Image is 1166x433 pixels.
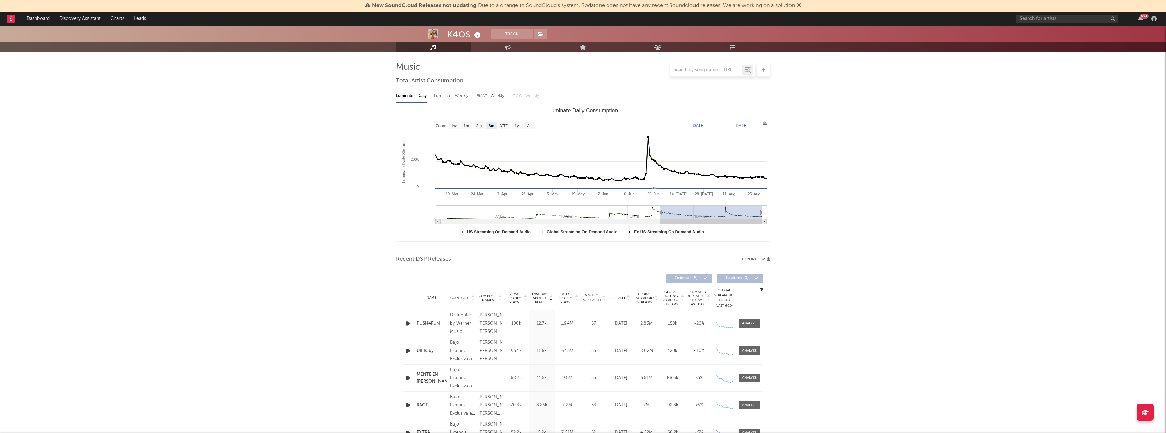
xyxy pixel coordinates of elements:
div: [PERSON_NAME], [PERSON_NAME], [PERSON_NAME], [PERSON_NAME] & [PERSON_NAME] [478,311,502,336]
div: 8.02M [635,347,658,354]
div: K4OS [447,29,482,40]
div: 99 + [1140,14,1149,19]
div: Bajo Licencia Exclusiva a Warner Music Argentina S.A., © 2024 Grand Move Records [GEOGRAPHIC_DATA... [450,366,475,390]
text: Luminate Daily Consumption [548,108,618,113]
a: Charts [106,12,129,26]
text: Zoom [436,124,446,128]
div: Luminate - Daily [396,90,427,102]
div: [DATE] [609,402,632,409]
button: Features(0) [717,274,763,283]
div: [PERSON_NAME], [PERSON_NAME], [PERSON_NAME], [PERSON_NAME] & [PERSON_NAME] [478,393,502,418]
text: 5. May [547,192,558,196]
div: 106k [505,320,527,327]
div: 88.6k [661,375,684,382]
a: RAGE [417,402,447,409]
div: 11.6k [531,347,553,354]
input: Search for artists [1016,15,1118,23]
text: 24. Mar [470,192,483,196]
text: 10. Mar [445,192,458,196]
text: 25. Aug [748,192,760,196]
a: Discovery Assistant [54,12,106,26]
span: Dismiss [797,3,801,9]
div: 53 [582,375,606,382]
span: Composer Names [478,294,498,302]
text: Luminate Daily Streams [401,140,406,183]
button: Track [491,29,533,39]
div: 95.1k [505,347,527,354]
text: 1w [451,124,457,128]
a: Uff Baby [417,347,447,354]
text: Global Streaming On-Demand Audio [546,230,617,234]
text: 16. Jun [622,192,634,196]
span: Copyright [450,296,470,300]
div: <5% [688,402,710,409]
div: [DATE] [609,320,632,327]
span: Estimated % Playlist Streams Last Day [688,290,706,306]
text: → [723,123,728,128]
div: 2.83M [635,320,658,327]
span: Last Day Spotify Plays [531,292,549,304]
div: 70.3k [505,402,527,409]
button: Export CSV [742,257,770,261]
text: 1m [463,124,469,128]
input: Search by song name or URL [670,67,742,73]
text: 21. Apr [521,192,533,196]
button: 99+ [1138,16,1143,21]
div: BMAT - Weekly [477,90,506,102]
text: YTD [500,124,508,128]
text: 11. Aug [722,192,735,196]
text: [DATE] [692,123,705,128]
span: Spotify Popularity [581,293,602,303]
a: PUSH4FUN [417,320,447,327]
span: : Due to a change to SoundCloud's system, Sodatone does not have any recent Soundcloud releases. ... [372,3,795,9]
span: Total Artist Consumption [396,77,463,85]
div: Luminate - Weekly [434,90,470,102]
text: 1y [514,124,519,128]
text: 2. Jun [598,192,608,196]
span: Features ( 0 ) [722,276,753,280]
div: 12.7k [531,320,553,327]
div: ~ 20 % [688,320,710,327]
span: 7 Day Spotify Plays [505,292,523,304]
text: 14. [DATE] [669,192,687,196]
div: 55 [582,347,606,354]
button: Originals(6) [666,274,712,283]
text: All [527,124,531,128]
div: [PERSON_NAME], [PERSON_NAME], [PERSON_NAME], [PERSON_NAME] & [PERSON_NAME] [478,339,502,363]
div: Bajo Licencia Exclusiva a Warner Music Argentina S.A., © 2024 Grand Move Records [GEOGRAPHIC_DATA... [450,393,475,418]
span: Global Rolling 7D Audio Streams [661,290,680,306]
text: [DATE] [735,123,748,128]
a: MENTE EN [PERSON_NAME] [417,371,447,385]
span: Global ATD Audio Streams [635,292,654,304]
div: ~ 10 % [688,347,710,354]
div: 9.5M [556,375,578,382]
span: New SoundCloud Releases not updating [372,3,476,9]
div: <5% [688,375,710,382]
text: 7. Apr [497,192,507,196]
text: US Streaming On-Demand Audio [467,230,531,234]
text: 19. May [571,192,585,196]
span: Released [610,296,626,300]
text: 3m [476,124,482,128]
text: 200k [411,157,419,161]
div: Distributed by Warner Music Latina Inc., © 2025 Grand Move Records Argentina S.A. [450,311,475,336]
div: Bajo Licencia Exclusiva a Warner Music Argentina S.A., © 2025 Grand Move Records Argentina S.A. [450,339,475,363]
div: 92.8k [661,402,684,409]
span: Recent DSP Releases [396,255,451,263]
span: Originals ( 6 ) [671,276,702,280]
text: 30. Jun [647,192,659,196]
div: [DATE] [609,347,632,354]
div: 7M [635,402,658,409]
a: Dashboard [22,12,54,26]
div: 1.94M [556,320,578,327]
div: 8.85k [531,402,553,409]
span: ATD Spotify Plays [556,292,574,304]
text: 0 [416,185,418,189]
div: 53 [582,402,606,409]
text: Ex-US Streaming On-Demand Audio [634,230,704,234]
div: 68.7k [505,375,527,382]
